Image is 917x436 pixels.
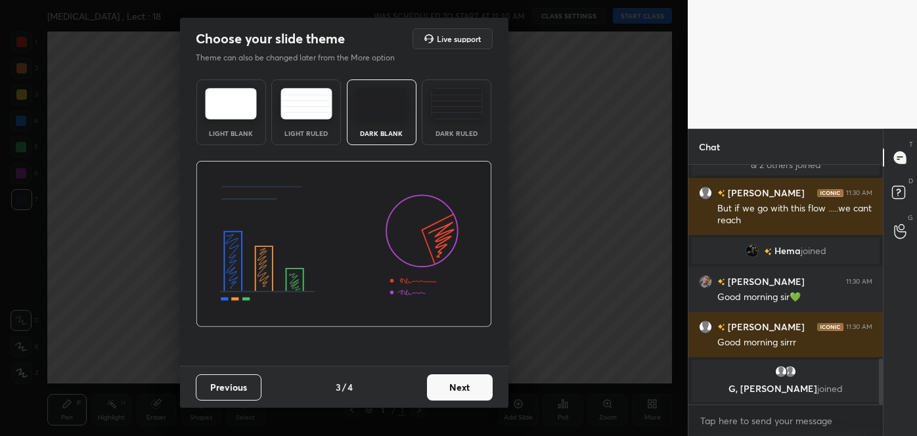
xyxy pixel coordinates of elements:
[717,190,725,197] img: no-rating-badge.077c3623.svg
[764,248,772,255] img: no-rating-badge.077c3623.svg
[846,323,872,331] div: 11:30 AM
[336,380,341,394] h4: 3
[280,130,332,137] div: Light Ruled
[355,88,407,120] img: darkTheme.f0cc69e5.svg
[817,189,843,197] img: iconic-dark.1390631f.png
[699,186,712,200] img: default.png
[846,189,872,197] div: 11:30 AM
[688,165,883,404] div: grid
[699,320,712,334] img: default.png
[196,374,261,401] button: Previous
[717,336,872,349] div: Good morning sirrr
[908,176,913,186] p: D
[205,130,257,137] div: Light Blank
[746,244,759,257] img: 5ff35c0c8d884166b0cb378d55dee258.jpg
[784,365,797,378] img: default.png
[909,139,913,149] p: T
[725,186,805,200] h6: [PERSON_NAME]
[817,382,843,395] span: joined
[725,320,805,334] h6: [PERSON_NAME]
[717,291,872,304] div: Good morning sir💚
[699,275,712,288] img: 54f8734c111e461c9d98692a13308fc0.jpg
[774,246,801,256] span: Hema
[817,323,843,331] img: iconic-dark.1390631f.png
[280,88,332,120] img: lightRuledTheme.5fabf969.svg
[700,160,872,170] p: & 2 others joined
[801,246,826,256] span: joined
[725,274,805,288] h6: [PERSON_NAME]
[347,380,353,394] h4: 4
[427,374,493,401] button: Next
[846,278,872,286] div: 11:30 AM
[700,383,872,394] p: G, [PERSON_NAME]
[688,129,730,164] p: Chat
[908,213,913,223] p: G
[717,278,725,286] img: no-rating-badge.077c3623.svg
[437,35,481,43] h5: Live support
[196,30,345,47] h2: Choose your slide theme
[774,365,788,378] img: default.png
[342,380,346,394] h4: /
[196,52,409,64] p: Theme can also be changed later from the More option
[717,202,872,227] div: But if we go with this flow .....we cant reach
[717,324,725,331] img: no-rating-badge.077c3623.svg
[430,130,483,137] div: Dark Ruled
[205,88,257,120] img: lightTheme.e5ed3b09.svg
[196,161,492,328] img: darkThemeBanner.d06ce4a2.svg
[355,130,408,137] div: Dark Blank
[431,88,483,120] img: darkRuledTheme.de295e13.svg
